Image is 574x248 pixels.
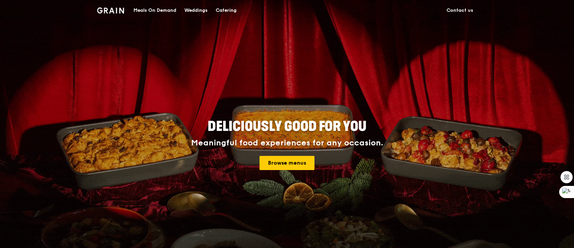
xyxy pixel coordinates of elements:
[208,118,366,135] span: Deliciously good for you
[184,0,208,21] div: Weddings
[212,0,241,21] a: Catering
[133,0,176,21] div: Meals On Demand
[443,0,477,21] a: Contact us
[97,7,124,13] img: Grain
[180,0,212,21] a: Weddings
[216,0,237,21] div: Catering
[260,156,314,170] a: Browse menus
[166,138,409,148] div: Meaningful food experiences for any occasion.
